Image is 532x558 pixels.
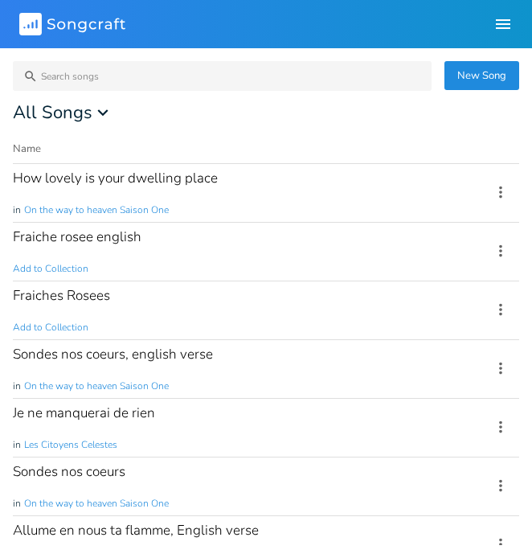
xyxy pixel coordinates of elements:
button: New Song [444,61,519,90]
button: Name [13,141,473,157]
span: Add to Collection [13,321,88,334]
span: in [13,203,21,217]
span: On the way to heaven Saison One [24,497,169,511]
input: Search songs [13,61,432,91]
div: How lovely is your dwelling place [13,171,218,185]
span: On the way to heaven Saison One [24,203,169,217]
div: All Songs [13,104,519,121]
div: Je ne manquerai de rien [13,406,155,420]
div: Allume en nous ta flamme, English verse [13,523,259,537]
span: Add to Collection [13,262,88,276]
span: in [13,497,21,511]
div: Sondes nos coeurs, english verse [13,347,213,361]
span: in [13,380,21,393]
span: On the way to heaven Saison One [24,380,169,393]
div: Fraiche rosee english [13,230,141,244]
span: in [13,438,21,452]
div: Name [13,142,41,156]
div: Fraiches Rosees [13,289,110,302]
span: Les Citoyens Celestes [24,438,117,452]
div: Sondes nos coeurs [13,465,125,478]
